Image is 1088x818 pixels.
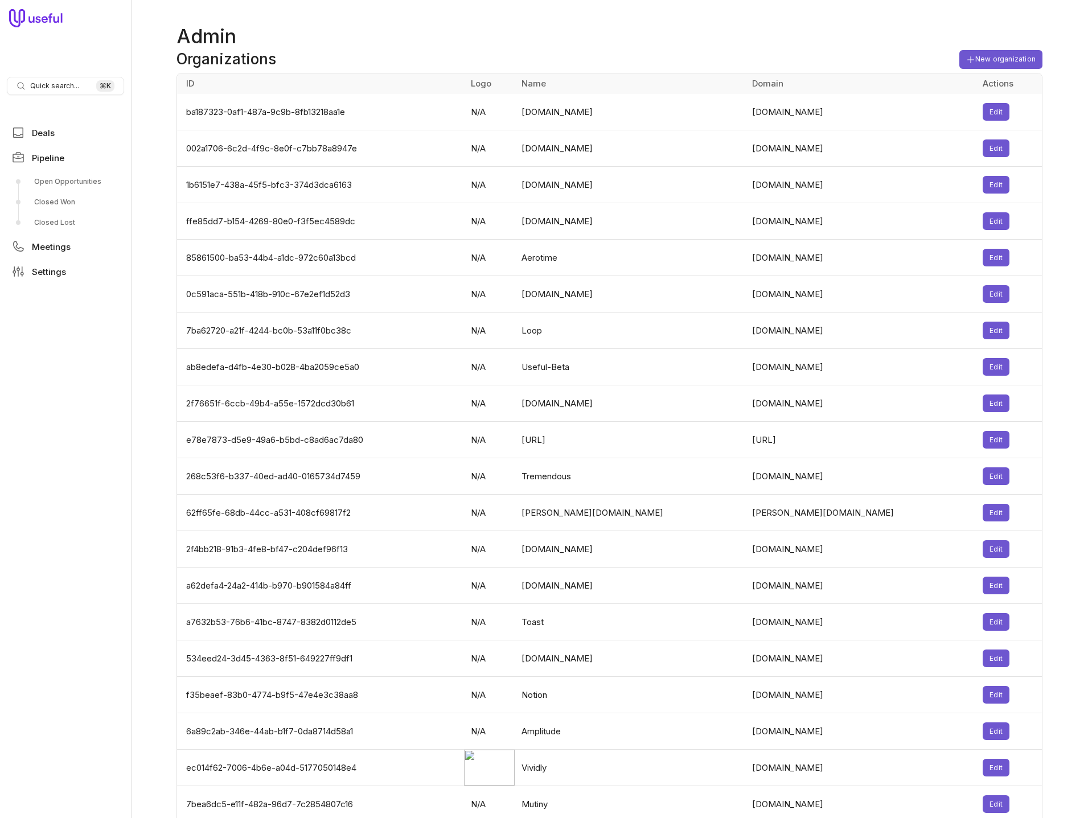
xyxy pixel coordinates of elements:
a: Meetings [7,236,124,257]
td: [DOMAIN_NAME] [515,568,745,604]
th: ID [177,73,464,94]
td: Aerotime [515,240,745,276]
td: [DOMAIN_NAME] [745,640,976,677]
td: [DOMAIN_NAME] [745,531,976,568]
td: Useful-Beta [515,349,745,385]
button: Edit [983,176,1009,194]
td: ec014f62-7006-4b6e-a04d-5177050148e4 [177,750,464,786]
td: 534eed24-3d45-4363-8f51-649227ff9df1 [177,640,464,677]
td: 6a89c2ab-346e-44ab-b1f7-0da8714d58a1 [177,713,464,750]
button: Edit [983,577,1009,594]
button: Edit [983,285,1009,303]
th: Logo [464,73,515,94]
td: e78e7873-d5e9-49a6-b5bd-c8ad6ac7da80 [177,422,464,458]
td: Tremendous [515,458,745,495]
td: [DOMAIN_NAME] [745,349,976,385]
span: Quick search... [30,81,79,91]
td: 002a1706-6c2d-4f9c-8e0f-c7bb78a8947e [177,130,464,167]
td: [DOMAIN_NAME] [745,604,976,640]
td: a7632b53-76b6-41bc-8747-8382d0112de5 [177,604,464,640]
button: Edit [983,394,1009,412]
td: [DOMAIN_NAME] [515,640,745,677]
a: Closed Won [7,193,124,211]
td: N/A [464,94,515,130]
td: Notion [515,677,745,713]
td: [DOMAIN_NAME] [515,94,745,130]
button: Edit [983,358,1009,376]
td: N/A [464,349,515,385]
td: [DOMAIN_NAME] [745,130,976,167]
td: N/A [464,458,515,495]
td: [DOMAIN_NAME] [745,203,976,240]
button: Edit [983,249,1009,266]
span: Deals [32,129,55,137]
span: Meetings [32,242,71,251]
td: N/A [464,130,515,167]
td: [DOMAIN_NAME] [745,276,976,313]
td: [DOMAIN_NAME] [745,750,976,786]
td: N/A [464,495,515,531]
button: Edit [983,103,1009,121]
button: Edit [983,431,1009,449]
td: 7ba62720-a21f-4244-bc0b-53a11f0bc38c [177,313,464,349]
button: Edit [983,722,1009,740]
td: Loop [515,313,745,349]
h1: Admin [176,23,1042,50]
td: [DOMAIN_NAME] [745,713,976,750]
td: [DOMAIN_NAME] [745,385,976,422]
td: [DOMAIN_NAME] [515,531,745,568]
td: [DOMAIN_NAME] [745,677,976,713]
td: [DOMAIN_NAME] [515,130,745,167]
td: 62ff65fe-68db-44cc-a531-408cf69817f2 [177,495,464,531]
button: Edit [983,613,1009,631]
a: Pipeline [7,147,124,168]
td: N/A [464,167,515,203]
kbd: ⌘ K [96,80,114,92]
span: Settings [32,268,66,276]
td: N/A [464,422,515,458]
td: a62defa4-24a2-414b-b970-b901584a84ff [177,568,464,604]
td: 1b6151e7-438a-45f5-bfc3-374d3dca6163 [177,167,464,203]
td: [PERSON_NAME][DOMAIN_NAME] [515,495,745,531]
button: Edit [983,540,1009,558]
th: Actions [976,73,1042,94]
a: Open Opportunities [7,172,124,191]
h2: Organizations [176,50,276,68]
td: 268c53f6-b337-40ed-ad40-0165734d7459 [177,458,464,495]
td: ab8edefa-d4fb-4e30-b028-4ba2059ce5a0 [177,349,464,385]
td: N/A [464,640,515,677]
td: f35beaef-83b0-4774-b9f5-47e4e3c38aa8 [177,677,464,713]
span: Pipeline [32,154,64,162]
td: 0c591aca-551b-418b-910c-67e2ef1d52d3 [177,276,464,313]
td: N/A [464,313,515,349]
td: Vividly [515,750,745,786]
button: Edit [983,139,1009,157]
td: N/A [464,276,515,313]
td: [DOMAIN_NAME] [515,167,745,203]
td: [DOMAIN_NAME] [745,458,976,495]
td: N/A [464,604,515,640]
button: New organization [959,50,1042,69]
td: [URL] [745,422,976,458]
a: Settings [7,261,124,282]
button: Edit [983,322,1009,339]
td: [DOMAIN_NAME] [515,385,745,422]
button: Edit [983,795,1009,813]
td: [DOMAIN_NAME] [515,276,745,313]
button: Edit [983,650,1009,667]
td: ba187323-0af1-487a-9c9b-8fb13218aa1e [177,94,464,130]
td: N/A [464,531,515,568]
td: N/A [464,568,515,604]
button: Edit [983,686,1009,704]
td: 2f4bb218-91b3-4fe8-bf47-c204def96f13 [177,531,464,568]
button: Edit [983,212,1009,230]
td: N/A [464,240,515,276]
th: Name [515,73,745,94]
a: Closed Lost [7,213,124,232]
td: N/A [464,677,515,713]
td: N/A [464,385,515,422]
td: [DOMAIN_NAME] [745,240,976,276]
td: [DOMAIN_NAME] [745,568,976,604]
td: Toast [515,604,745,640]
td: [DOMAIN_NAME] [745,167,976,203]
